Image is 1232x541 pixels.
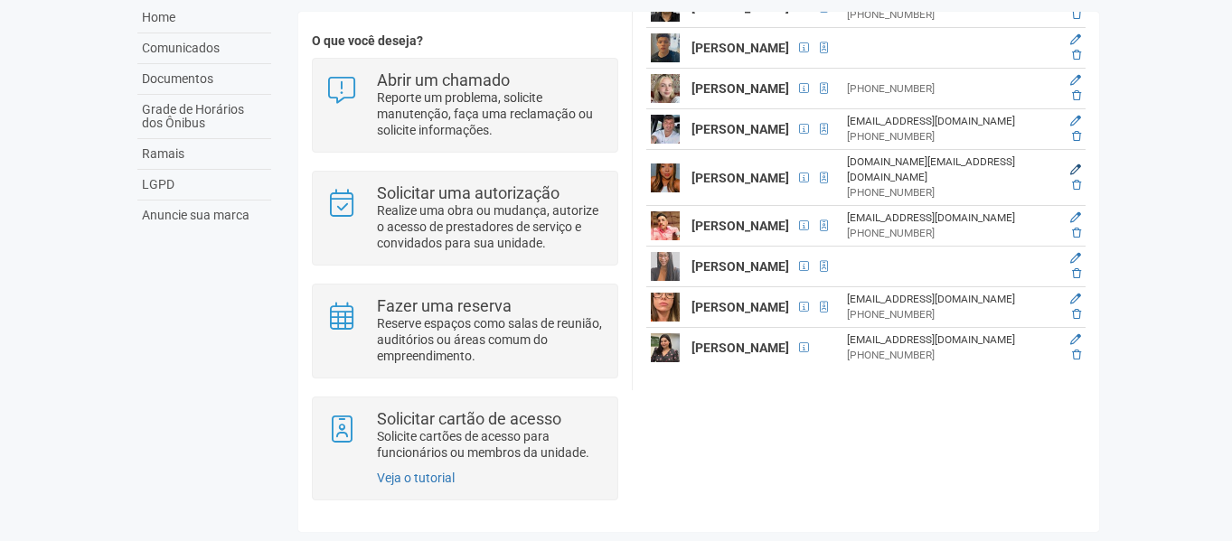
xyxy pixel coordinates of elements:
img: user.png [651,293,680,322]
a: Solicitar cartão de acesso Solicite cartões de acesso para funcionários ou membros da unidade. [326,411,604,461]
img: user.png [651,163,680,192]
strong: [PERSON_NAME] [691,219,789,233]
a: Excluir membro [1072,227,1081,239]
a: Editar membro [1070,115,1081,127]
div: [PHONE_NUMBER] [847,348,1053,363]
div: [PHONE_NUMBER] [847,7,1053,23]
img: user.png [651,252,680,281]
strong: Solicitar uma autorização [377,183,560,202]
a: Excluir membro [1072,349,1081,361]
strong: [PERSON_NAME] [691,300,789,314]
div: [EMAIL_ADDRESS][DOMAIN_NAME] [847,292,1053,307]
strong: [PERSON_NAME] [691,171,789,185]
a: Documentos [137,64,271,95]
p: Reporte um problema, solicite manutenção, faça uma reclamação ou solicite informações. [377,89,604,138]
p: Solicite cartões de acesso para funcionários ou membros da unidade. [377,428,604,461]
h4: O que você deseja? [312,34,618,48]
a: LGPD [137,170,271,201]
strong: [PERSON_NAME] [691,41,789,55]
a: Excluir membro [1072,179,1081,191]
a: Grade de Horários dos Ônibus [137,95,271,139]
strong: Fazer uma reserva [377,296,512,315]
div: [EMAIL_ADDRESS][DOMAIN_NAME] [847,114,1053,129]
a: Veja o tutorial [377,471,455,485]
div: [PHONE_NUMBER] [847,81,1053,97]
a: Editar membro [1070,33,1081,46]
a: Editar membro [1070,211,1081,224]
div: [PHONE_NUMBER] [847,129,1053,145]
a: Comunicados [137,33,271,64]
img: user.png [651,33,680,62]
a: Editar membro [1070,252,1081,265]
img: user.png [651,74,680,103]
a: Excluir membro [1072,267,1081,280]
a: Excluir membro [1072,130,1081,143]
strong: Abrir um chamado [377,70,510,89]
a: Abrir um chamado Reporte um problema, solicite manutenção, faça uma reclamação ou solicite inform... [326,72,604,138]
strong: [PERSON_NAME] [691,340,789,355]
div: [EMAIL_ADDRESS][DOMAIN_NAME] [847,332,1053,348]
strong: Solicitar cartão de acesso [377,409,561,428]
a: Home [137,3,271,33]
p: Realize uma obra ou mudança, autorize o acesso de prestadores de serviço e convidados para sua un... [377,202,604,251]
a: Ramais [137,139,271,170]
a: Anuncie sua marca [137,201,271,230]
a: Excluir membro [1072,89,1081,102]
strong: [PERSON_NAME] [691,259,789,274]
div: [DOMAIN_NAME][EMAIL_ADDRESS][DOMAIN_NAME] [847,154,1053,185]
a: Solicitar uma autorização Realize uma obra ou mudança, autorize o acesso de prestadores de serviç... [326,185,604,251]
div: [EMAIL_ADDRESS][DOMAIN_NAME] [847,210,1053,226]
div: [PHONE_NUMBER] [847,307,1053,322]
img: user.png [651,211,680,240]
a: Editar membro [1070,293,1081,305]
a: Excluir membro [1072,8,1081,21]
div: [PHONE_NUMBER] [847,226,1053,241]
strong: [PERSON_NAME] [691,122,789,136]
a: Editar membro [1070,163,1081,176]
img: user.png [651,115,680,144]
a: Fazer uma reserva Reserve espaços como salas de reunião, auditórios ou áreas comum do empreendime... [326,298,604,364]
a: Excluir membro [1072,308,1081,321]
a: Editar membro [1070,74,1081,87]
p: Reserve espaços como salas de reunião, auditórios ou áreas comum do empreendimento. [377,315,604,364]
strong: [PERSON_NAME] [691,81,789,96]
img: user.png [651,333,680,362]
a: Editar membro [1070,333,1081,346]
a: Excluir membro [1072,49,1081,61]
div: [PHONE_NUMBER] [847,185,1053,201]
